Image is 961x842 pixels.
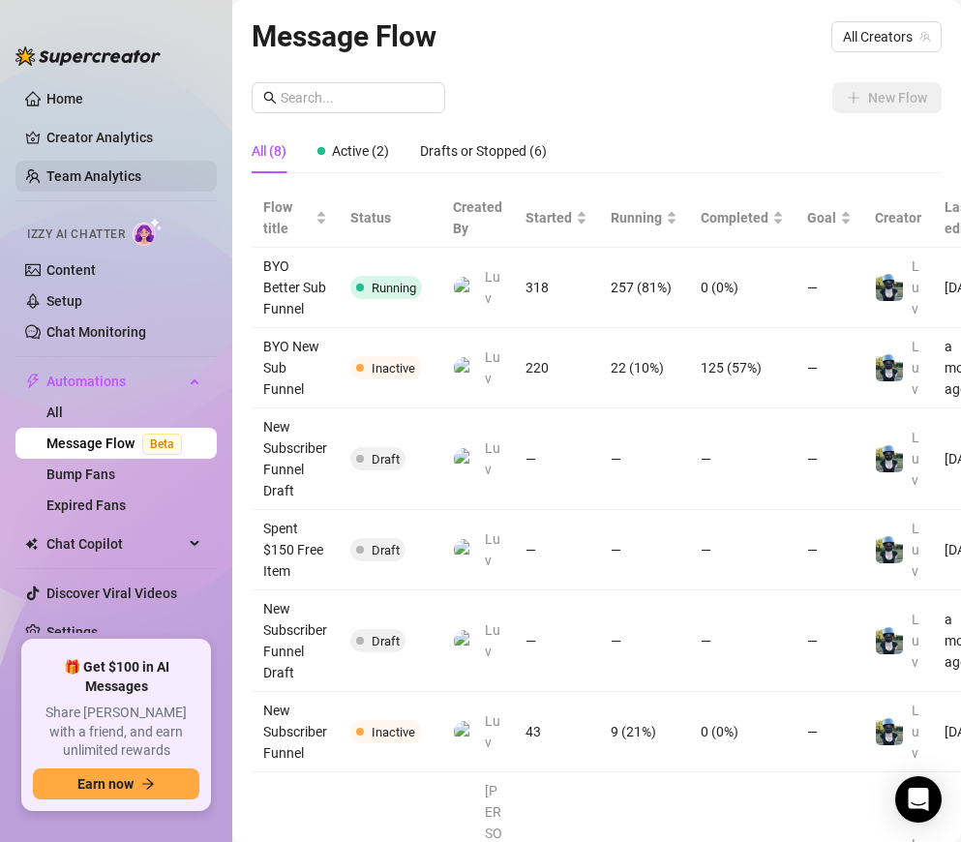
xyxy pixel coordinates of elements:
span: arrow-right [141,777,155,791]
a: Expired Fans [46,497,126,513]
a: Message FlowBeta [46,436,190,451]
img: Luv [876,718,903,745]
span: Draft [372,634,400,648]
span: Active (2) [332,143,389,159]
a: Creator Analytics [46,122,201,153]
a: Discover Viral Videos [46,586,177,601]
span: Luv [485,710,502,753]
img: Luv [876,627,903,654]
button: Earn nowarrow-right [33,768,199,799]
img: Luv [454,721,476,743]
a: Home [46,91,83,106]
span: team [919,31,931,43]
span: search [263,91,277,105]
td: — [796,510,863,590]
td: BYO New Sub Funnel [252,328,339,408]
span: Chat Copilot [46,528,184,559]
span: Luv [485,346,502,389]
img: Luv [454,539,476,561]
td: BYO Better Sub Funnel [252,248,339,328]
td: Spent $150 Free Item [252,510,339,590]
span: Inactive [372,361,415,376]
span: Luv [912,521,919,579]
td: 125 (57%) [689,328,796,408]
td: — [689,408,796,510]
td: — [599,408,689,510]
span: Running [372,281,416,295]
span: Luv [912,612,919,670]
th: Flow title [252,189,339,248]
img: Luv [876,536,903,563]
img: Luv [454,448,476,470]
a: Bump Fans [46,466,115,482]
span: Draft [372,543,400,557]
article: Message Flow [252,14,436,59]
span: 🎁 Get $100 in AI Messages [33,658,199,696]
a: Setup [46,293,82,309]
td: New Subscriber Funnel Draft [252,590,339,692]
span: Luv [912,703,919,761]
span: Flow title [263,196,312,239]
th: Status [339,189,441,248]
a: Chat Monitoring [46,324,146,340]
span: Started [526,207,572,228]
span: Luv [912,339,919,397]
td: 0 (0%) [689,248,796,328]
td: — [514,408,599,510]
th: Running [599,189,689,248]
img: Luv [876,445,903,472]
td: — [514,590,599,692]
span: Running [611,207,662,228]
span: Automations [46,366,184,397]
td: New Subscriber Funnel Draft [252,408,339,510]
td: 257 (81%) [599,248,689,328]
a: Settings [46,624,98,640]
span: Earn now [77,776,134,792]
span: Share [PERSON_NAME] with a friend, and earn unlimited rewards [33,704,199,761]
span: Luv [912,258,919,316]
td: — [796,408,863,510]
td: — [689,510,796,590]
th: Started [514,189,599,248]
span: thunderbolt [25,374,41,389]
th: Completed [689,189,796,248]
td: 0 (0%) [689,692,796,772]
td: 43 [514,692,599,772]
img: Luv [454,277,476,299]
th: Created By [441,189,514,248]
th: Goal [796,189,863,248]
span: Luv [485,528,502,571]
div: Open Intercom Messenger [895,776,942,823]
a: Content [46,262,96,278]
div: Drafts or Stopped (6) [420,140,547,162]
td: — [514,510,599,590]
button: New Flow [832,82,942,113]
td: — [796,692,863,772]
td: — [599,590,689,692]
img: AI Chatter [133,218,163,246]
span: Inactive [372,725,415,739]
span: All Creators [843,22,930,51]
td: — [689,590,796,692]
a: All [46,405,63,420]
td: — [796,328,863,408]
td: 9 (21%) [599,692,689,772]
span: Luv [485,266,502,309]
span: Luv [485,437,502,480]
img: logo-BBDzfeDw.svg [15,46,161,66]
img: Luv [454,630,476,652]
a: Team Analytics [46,168,141,184]
img: Chat Copilot [25,537,38,551]
span: Luv [912,430,919,488]
span: Draft [372,452,400,466]
input: Search... [281,87,434,108]
td: New Subscriber Funnel [252,692,339,772]
span: Beta [142,434,182,455]
img: Luv [454,357,476,379]
td: 318 [514,248,599,328]
td: — [796,590,863,692]
td: — [796,248,863,328]
td: — [599,510,689,590]
td: 220 [514,328,599,408]
img: Luv [876,274,903,301]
